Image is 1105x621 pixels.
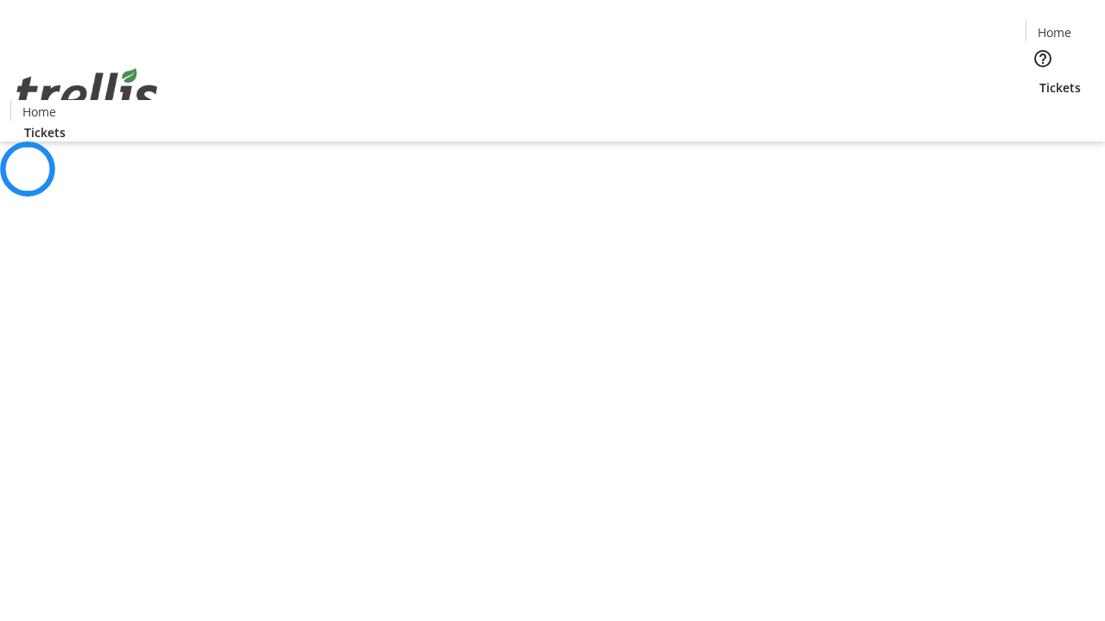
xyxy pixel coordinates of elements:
button: Help [1026,41,1060,76]
span: Tickets [1039,78,1081,97]
span: Home [1038,23,1071,41]
a: Home [11,103,66,121]
img: Orient E2E Organization 9N6DeoeNRN's Logo [10,49,164,135]
a: Home [1026,23,1082,41]
button: Cart [1026,97,1060,131]
span: Tickets [24,123,66,141]
span: Home [22,103,56,121]
a: Tickets [10,123,79,141]
a: Tickets [1026,78,1095,97]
